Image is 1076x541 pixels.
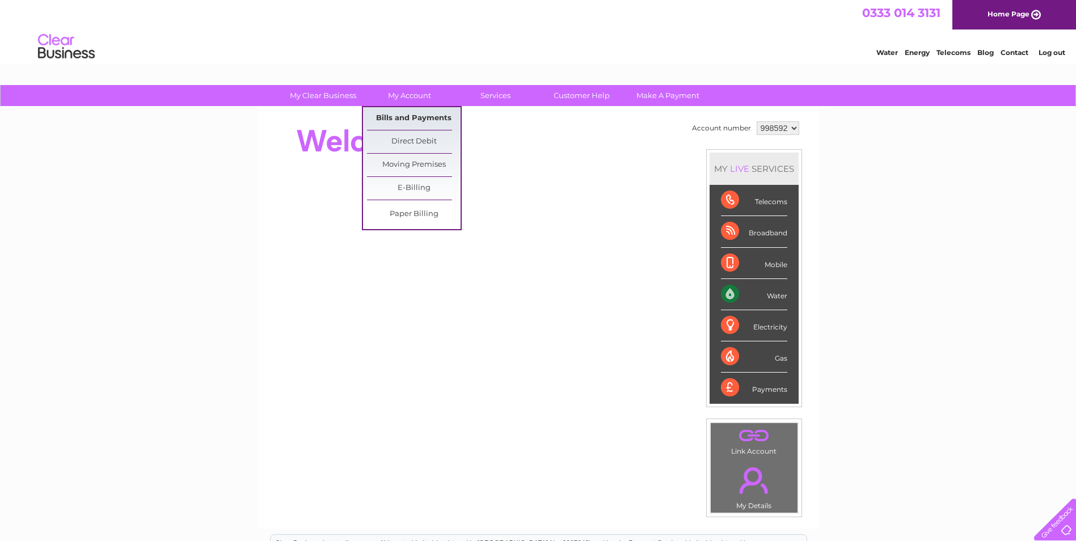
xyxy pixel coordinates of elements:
[721,279,787,310] div: Water
[276,85,370,106] a: My Clear Business
[728,163,752,174] div: LIVE
[905,48,930,57] a: Energy
[271,6,807,55] div: Clear Business is a trading name of Verastar Limited (registered in [GEOGRAPHIC_DATA] No. 3667643...
[367,154,461,176] a: Moving Premises
[1001,48,1028,57] a: Contact
[862,6,940,20] a: 0333 014 3131
[367,177,461,200] a: E-Billing
[621,85,715,106] a: Make A Payment
[449,85,542,106] a: Services
[721,341,787,373] div: Gas
[721,216,787,247] div: Broadband
[367,203,461,226] a: Paper Billing
[710,458,798,513] td: My Details
[714,460,795,500] a: .
[721,185,787,216] div: Telecoms
[710,153,799,185] div: MY SERVICES
[1039,48,1065,57] a: Log out
[936,48,970,57] a: Telecoms
[721,310,787,341] div: Electricity
[689,119,754,138] td: Account number
[977,48,994,57] a: Blog
[721,373,787,403] div: Payments
[367,107,461,130] a: Bills and Payments
[367,130,461,153] a: Direct Debit
[721,248,787,279] div: Mobile
[876,48,898,57] a: Water
[710,422,798,458] td: Link Account
[535,85,628,106] a: Customer Help
[37,29,95,64] img: logo.png
[362,85,456,106] a: My Account
[714,426,795,446] a: .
